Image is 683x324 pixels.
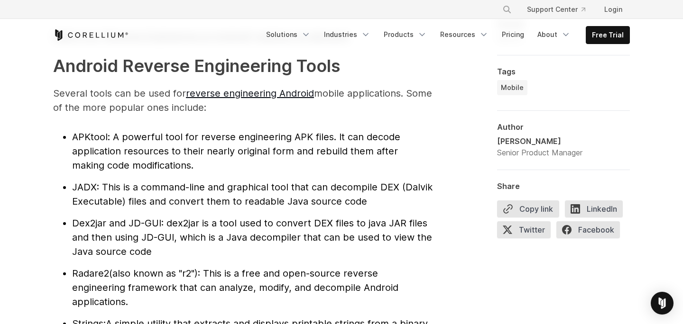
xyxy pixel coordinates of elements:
[565,200,628,221] a: LinkedIn
[501,83,524,92] span: Mobile
[586,27,629,44] a: Free Trial
[53,29,129,41] a: Corellium Home
[498,1,516,18] button: Search
[556,221,620,238] span: Facebook
[496,26,530,43] a: Pricing
[53,55,340,76] strong: Android Reverse Engineering Tools
[519,1,593,18] a: Support Center
[532,26,576,43] a: About
[497,122,630,132] div: Author
[72,217,432,257] span: : dex2jar is a tool used to convert DEX files to java JAR files and then using JD-GUI, which is a...
[318,26,376,43] a: Industries
[556,221,626,242] a: Facebook
[491,1,630,18] div: Navigation Menu
[597,1,630,18] a: Login
[497,147,582,158] div: Senior Product Manager
[434,26,494,43] a: Resources
[186,88,314,99] a: reverse engineering Android
[72,181,433,207] span: : This is a command-line and graphical tool that can decompile DEX (Dalvik Executable) files and ...
[72,131,108,143] span: APKtool
[72,181,97,193] span: JADX
[497,80,527,95] a: Mobile
[497,67,630,76] div: Tags
[651,292,674,315] div: Open Intercom Messenger
[497,181,630,191] div: Share
[497,200,559,217] button: Copy link
[72,268,398,307] span: (also known as "r2"): This is a free and open-source reverse engineering framework that can analy...
[260,26,630,44] div: Navigation Menu
[72,131,400,171] span: : A powerful tool for reverse engineering APK files. It can decode application resources to their...
[72,268,109,279] span: Radare2
[72,217,161,229] span: Dex2jar and JD-GUI
[497,221,551,238] span: Twitter
[497,135,582,147] div: [PERSON_NAME]
[497,221,556,242] a: Twitter
[260,26,316,43] a: Solutions
[378,26,433,43] a: Products
[565,200,623,217] span: LinkedIn
[53,86,433,115] p: Several tools can be used for mobile applications. Some of the more popular ones include:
